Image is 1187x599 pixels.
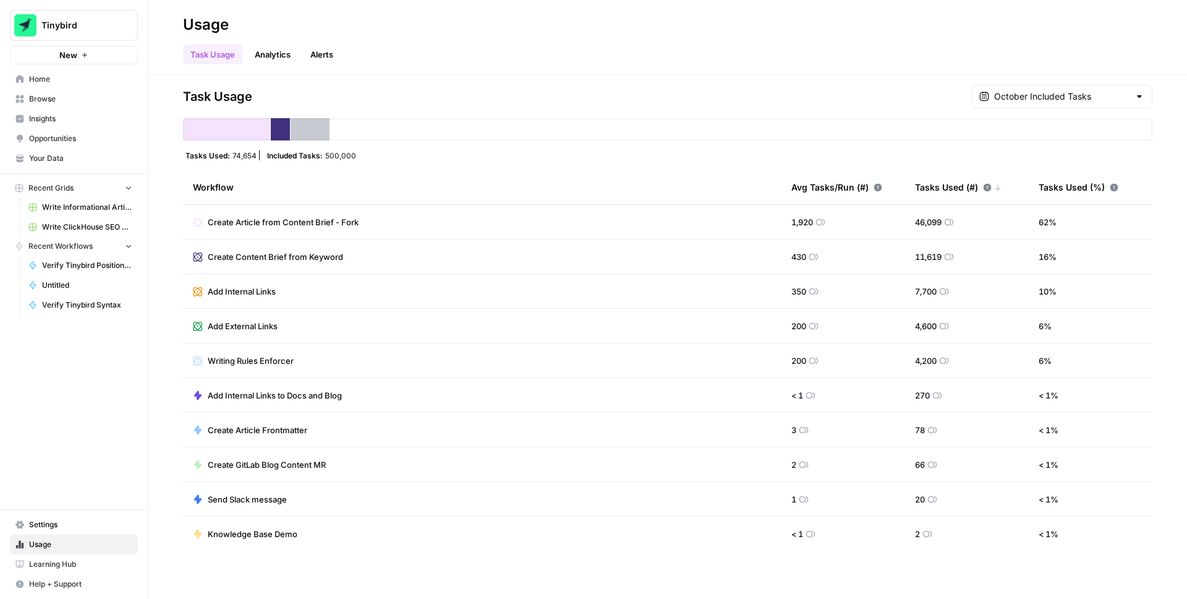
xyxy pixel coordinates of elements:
[42,222,132,233] span: Write ClickHouse SEO Article
[10,69,138,89] a: Home
[208,320,278,332] span: Add External Links
[183,15,229,35] div: Usage
[791,285,806,298] span: 350
[915,285,937,298] span: 7,700
[10,515,138,535] a: Settings
[1039,355,1052,367] span: 6 %
[41,19,116,32] span: Tinybird
[994,90,1130,103] input: October Included Tasks
[267,150,323,160] span: Included Tasks:
[915,355,937,367] span: 4,200
[29,153,132,164] span: Your Data
[10,10,138,41] button: Workspace: Tinybird
[791,251,806,263] span: 430
[208,389,342,402] span: Add Internal Links to Docs and Blog
[42,202,132,213] span: Write Informational Article
[791,170,882,204] div: Avg Tasks/Run (#)
[1039,251,1057,263] span: 16 %
[791,528,803,540] span: < 1
[208,355,294,367] span: Writing Rules Enforcer
[29,539,132,550] span: Usage
[193,424,307,436] a: Create Article Frontmatter
[208,424,307,436] span: Create Article Frontmatter
[791,320,806,332] span: 200
[10,46,138,64] button: New
[10,89,138,109] a: Browse
[29,559,132,570] span: Learning Hub
[193,493,287,506] a: Send Slack message
[208,493,287,506] span: Send Slack message
[232,150,257,160] span: 74,654
[10,149,138,168] a: Your Data
[915,170,1002,204] div: Tasks Used (#)
[42,280,132,291] span: Untitled
[1039,528,1058,540] span: < 1 %
[193,170,772,204] div: Workflow
[915,251,942,263] span: 11,619
[193,216,359,228] a: Create Article from Content Brief - Fork
[208,285,276,298] span: Add Internal Links
[193,528,297,540] a: Knowledge Base Demo
[29,519,132,530] span: Settings
[1039,216,1057,228] span: 62 %
[1039,285,1057,298] span: 10 %
[29,579,132,590] span: Help + Support
[183,88,252,105] span: Task Usage
[1039,389,1058,402] span: < 1 %
[23,197,138,217] a: Write Informational Article
[915,389,930,402] span: 270
[14,14,36,37] img: Tinybird Logo
[791,216,813,228] span: 1,920
[208,251,343,263] span: Create Content Brief from Keyword
[1039,424,1058,436] span: < 1 %
[915,424,925,436] span: 78
[1039,170,1118,204] div: Tasks Used (%)
[915,320,937,332] span: 4,600
[10,109,138,129] a: Insights
[791,459,796,471] span: 2
[303,45,341,64] button: Alerts
[23,275,138,295] a: Untitled
[23,295,138,315] a: Verify Tinybird Syntax
[915,493,925,506] span: 20
[10,179,138,197] button: Recent Grids
[42,299,132,311] span: Verify Tinybird Syntax
[915,216,942,228] span: 46,099
[915,459,925,471] span: 66
[10,237,138,256] button: Recent Workflows
[791,389,803,402] span: < 1
[247,45,298,64] a: Analytics
[208,216,359,228] span: Create Article from Content Brief - Fork
[791,424,796,436] span: 3
[29,113,132,124] span: Insights
[42,260,132,271] span: Verify Tinybird Positioning
[791,493,796,506] span: 1
[193,459,326,471] a: Create GitLab Blog Content MR
[1039,459,1058,471] span: < 1 %
[10,574,138,594] button: Help + Support
[59,49,77,61] span: New
[208,459,326,471] span: Create GitLab Blog Content MR
[185,150,230,160] span: Tasks Used:
[915,528,920,540] span: 2
[1039,493,1058,506] span: < 1 %
[10,129,138,149] a: Opportunities
[10,535,138,554] a: Usage
[183,45,242,64] a: Task Usage
[29,93,132,105] span: Browse
[1039,320,1052,332] span: 6 %
[791,355,806,367] span: 200
[29,74,132,85] span: Home
[28,241,93,252] span: Recent Workflows
[10,554,138,574] a: Learning Hub
[193,389,342,402] a: Add Internal Links to Docs and Blog
[208,528,297,540] span: Knowledge Base Demo
[23,217,138,237] a: Write ClickHouse SEO Article
[29,133,132,144] span: Opportunities
[23,256,138,275] a: Verify Tinybird Positioning
[28,183,74,194] span: Recent Grids
[325,150,356,160] span: 500,000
